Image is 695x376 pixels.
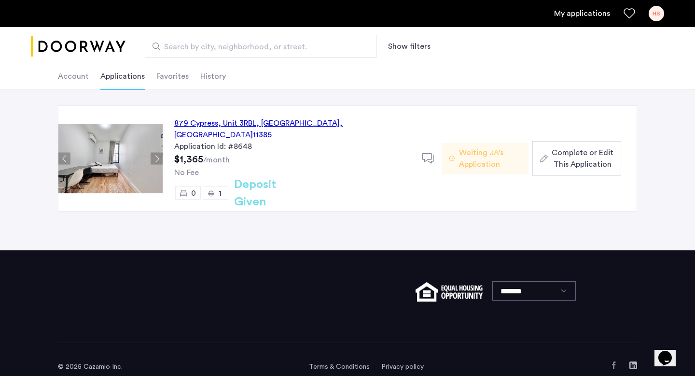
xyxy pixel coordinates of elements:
[156,63,189,90] li: Favorites
[381,362,424,372] a: Privacy policy
[200,63,226,90] li: History
[58,363,123,370] span: © 2025 Cazamio Inc.
[174,117,411,141] div: 879 Cypress, Unit 3RBL, [GEOGRAPHIC_DATA] 11385
[234,176,311,211] h2: Deposit Given
[649,6,664,21] div: HS
[610,362,618,369] a: Facebook
[532,141,621,176] button: button
[174,141,411,152] div: Application Id: #8648
[654,337,685,366] iframe: chat widget
[100,63,145,90] li: Applications
[58,153,70,165] button: Previous apartment
[416,282,483,302] img: equal-housing.png
[624,8,635,19] a: Favorites
[219,189,222,197] span: 1
[492,281,576,301] select: Language select
[552,147,613,170] span: Complete or Edit This Application
[554,8,610,19] a: My application
[31,29,125,65] a: Cazamio logo
[309,362,370,372] a: Terms and conditions
[388,41,431,52] button: Show or hide filters
[459,147,521,170] span: Waiting JA's Application
[58,124,163,193] img: Apartment photo
[31,29,125,65] img: logo
[174,155,203,164] span: $1,365
[203,156,230,164] sub: /month
[629,362,637,369] a: LinkedIn
[58,63,89,90] li: Account
[151,153,163,165] button: Next apartment
[191,189,196,197] span: 0
[174,169,199,176] span: No Fee
[145,35,376,58] input: Apartment Search
[164,41,349,53] span: Search by city, neighborhood, or street.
